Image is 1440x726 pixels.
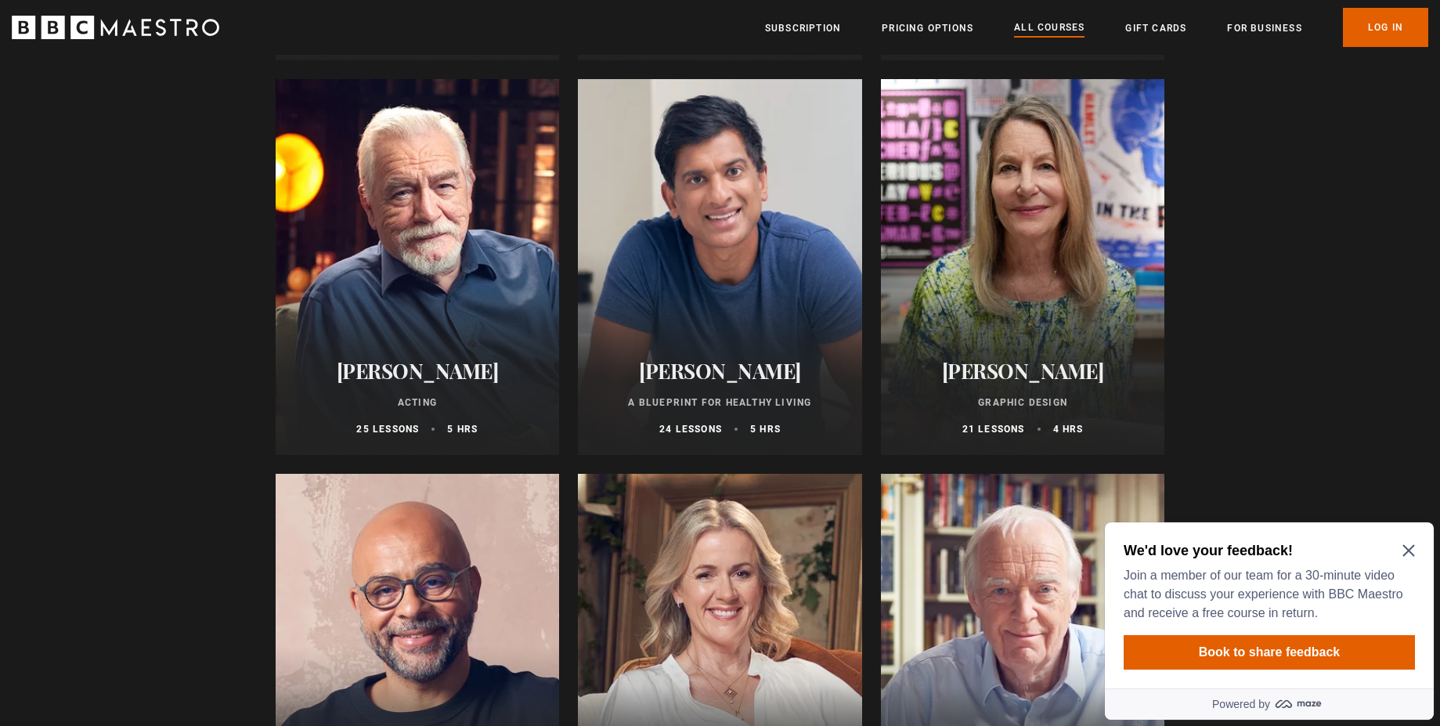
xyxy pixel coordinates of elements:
[882,20,973,36] a: Pricing Options
[578,79,862,455] a: [PERSON_NAME] A Blueprint for Healthy Living 24 lessons 5 hrs
[1053,422,1084,436] p: 4 hrs
[294,359,541,383] h2: [PERSON_NAME]
[294,396,541,410] p: Acting
[356,422,419,436] p: 25 lessons
[597,396,843,410] p: A Blueprint for Healthy Living
[25,50,310,107] p: Join a member of our team for a 30-minute video chat to discuss your experience with BBC Maestro ...
[1125,20,1186,36] a: Gift Cards
[1227,20,1301,36] a: For business
[900,359,1146,383] h2: [PERSON_NAME]
[597,359,843,383] h2: [PERSON_NAME]
[750,422,781,436] p: 5 hrs
[962,422,1025,436] p: 21 lessons
[304,28,316,41] button: Close Maze Prompt
[276,79,560,455] a: [PERSON_NAME] Acting 25 lessons 5 hrs
[765,8,1428,47] nav: Primary
[765,20,841,36] a: Subscription
[25,119,316,154] button: Book to share feedback
[25,25,310,44] h2: We'd love your feedback!
[6,172,335,204] a: Powered by maze
[6,6,335,204] div: Optional study invitation
[659,422,722,436] p: 24 lessons
[1014,20,1085,37] a: All Courses
[881,79,1165,455] a: [PERSON_NAME] Graphic Design 21 lessons 4 hrs
[900,396,1146,410] p: Graphic Design
[12,16,219,39] svg: BBC Maestro
[1343,8,1428,47] a: Log In
[447,422,478,436] p: 5 hrs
